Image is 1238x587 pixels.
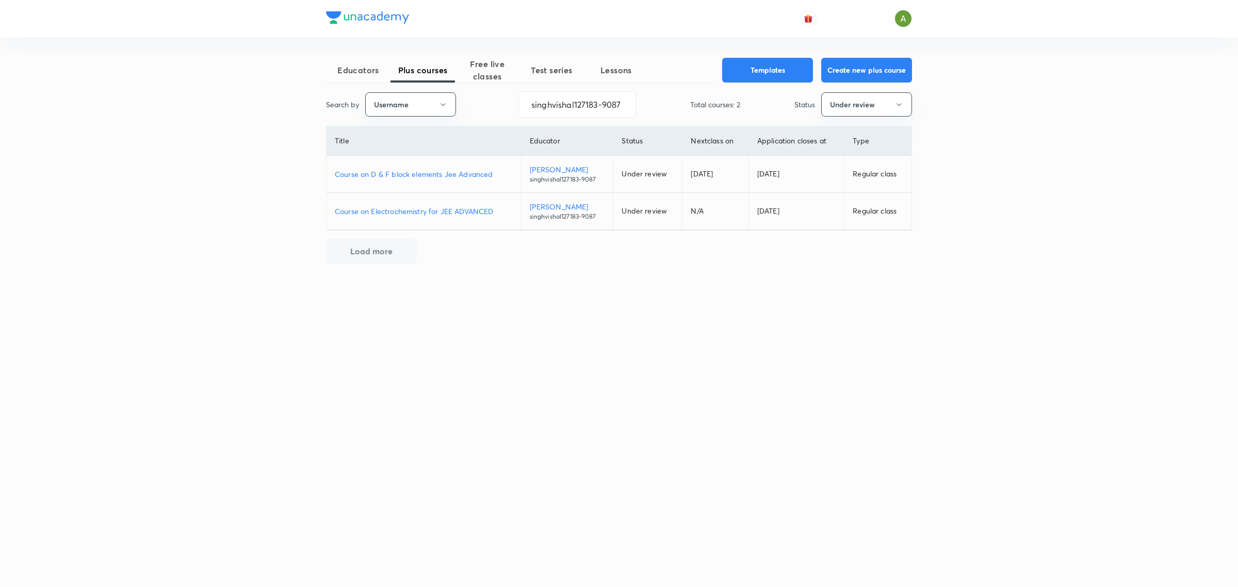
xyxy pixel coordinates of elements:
td: Under review [613,193,682,230]
th: Next class on [682,126,748,156]
p: [PERSON_NAME] [530,164,605,175]
img: avatar [804,14,813,23]
th: Application closes at [748,126,844,156]
td: Regular class [844,193,911,230]
input: Search... [519,91,636,118]
button: Username [365,92,456,117]
td: [DATE] [748,156,844,193]
td: N/A [682,193,748,230]
button: avatar [800,10,817,27]
p: [PERSON_NAME] [530,201,605,212]
th: Title [327,126,521,156]
p: singhvishal127183-9087 [530,212,605,221]
td: Under review [613,156,682,193]
a: Course on D & F block elements Jee Advanced [335,169,513,180]
td: [DATE] [748,193,844,230]
p: singhvishal127183-9087 [530,175,605,184]
th: Status [613,126,682,156]
td: [DATE] [682,156,748,193]
p: Search by [326,99,359,110]
a: [PERSON_NAME]singhvishal127183-9087 [530,164,605,184]
a: Course on Electrochemistry for JEE ADVANCED [335,206,513,217]
a: [PERSON_NAME]singhvishal127183-9087 [530,201,605,221]
button: Under review [821,92,912,117]
span: Lessons [584,64,648,76]
span: Plus courses [390,64,455,76]
button: Create new plus course [821,58,912,83]
span: Free live classes [455,58,519,83]
button: Templates [722,58,813,83]
span: Test series [519,64,584,76]
th: Type [844,126,911,156]
a: Company Logo [326,11,409,26]
th: Educator [521,126,613,156]
p: Total courses: 2 [690,99,740,110]
button: Load more [326,239,417,264]
span: Educators [326,64,390,76]
p: Status [794,99,815,110]
img: Company Logo [326,11,409,24]
td: Regular class [844,156,911,193]
img: Ajay A [894,10,912,27]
